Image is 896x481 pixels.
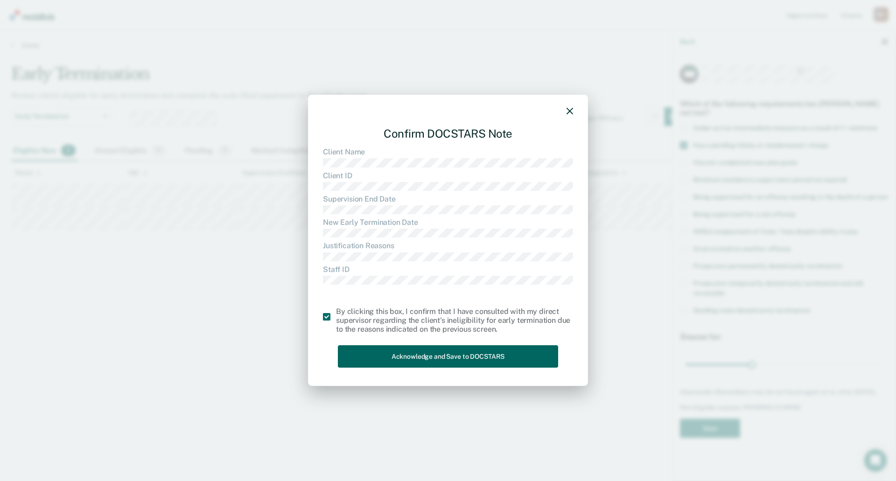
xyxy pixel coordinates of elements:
div: By clicking this box, I confirm that I have consulted with my direct supervisor regarding the cli... [336,307,573,334]
dt: Justification Reasons [323,242,573,251]
dt: Client ID [323,171,573,180]
div: Confirm DOCSTARS Note [323,119,573,148]
dt: Staff ID [323,265,573,274]
dt: Client Name [323,147,573,156]
dt: New Early Termination Date [323,218,573,227]
button: Acknowledge and Save to DOCSTARS [338,345,558,368]
dt: Supervision End Date [323,195,573,203]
